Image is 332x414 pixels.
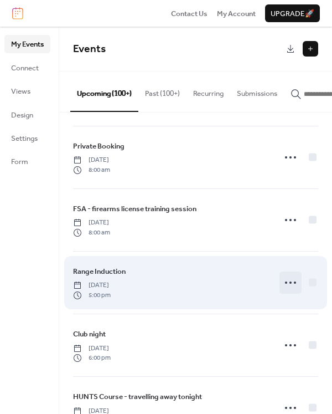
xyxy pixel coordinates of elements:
[73,280,111,290] span: [DATE]
[73,140,124,152] a: Private Booking
[70,71,138,111] button: Upcoming (100+)
[11,86,30,97] span: Views
[73,203,196,215] a: FSA - firearms license training session
[73,203,196,214] span: FSA - firearms license training session
[73,266,126,277] span: Range Induction
[271,8,314,19] span: Upgrade 🚀
[4,129,50,147] a: Settings
[73,328,106,340] a: Club night
[217,8,256,19] a: My Account
[11,39,44,50] span: My Events
[12,7,23,19] img: logo
[73,218,110,228] span: [DATE]
[73,155,110,165] span: [DATE]
[265,4,320,22] button: Upgrade🚀
[73,290,111,300] span: 5:00 pm
[4,106,50,124] a: Design
[73,141,124,152] span: Private Booking
[73,165,110,175] span: 8:00 am
[73,39,106,59] span: Events
[4,35,50,53] a: My Events
[73,391,202,402] span: HUNTS Course - travelling away tonight
[73,353,111,363] span: 6:00 pm
[73,344,111,354] span: [DATE]
[186,71,230,110] button: Recurring
[73,265,126,278] a: Range Induction
[73,228,110,238] span: 8:00 am
[11,110,33,121] span: Design
[11,133,38,144] span: Settings
[4,59,50,76] a: Connect
[4,82,50,100] a: Views
[4,152,50,170] a: Form
[230,71,284,110] button: Submissions
[171,8,207,19] a: Contact Us
[11,156,28,167] span: Form
[11,63,39,74] span: Connect
[138,71,186,110] button: Past (100+)
[73,391,202,403] a: HUNTS Course - travelling away tonight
